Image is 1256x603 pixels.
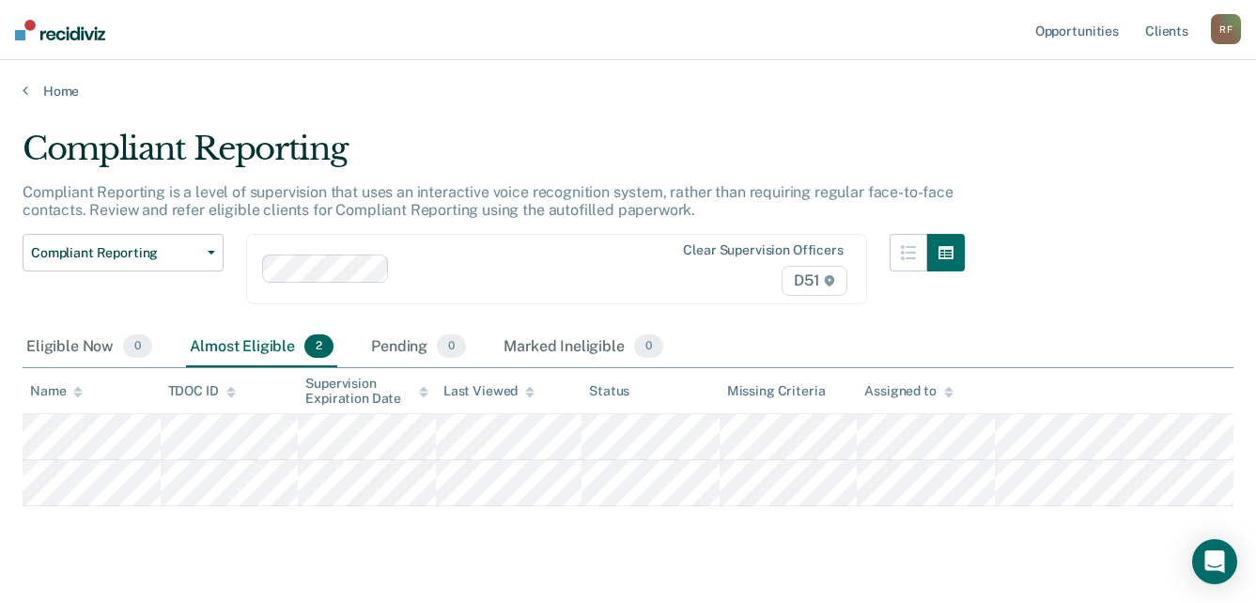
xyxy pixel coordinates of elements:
[727,383,826,399] div: Missing Criteria
[367,327,470,368] div: Pending0
[1192,539,1237,584] div: Open Intercom Messenger
[123,334,152,359] span: 0
[683,242,843,258] div: Clear supervision officers
[23,234,224,271] button: Compliant Reporting
[634,334,663,359] span: 0
[305,376,428,408] div: Supervision Expiration Date
[589,383,629,399] div: Status
[186,327,337,368] div: Almost Eligible2
[782,266,846,296] span: D51
[168,383,236,399] div: TDOC ID
[23,83,1233,100] a: Home
[31,245,200,261] span: Compliant Reporting
[443,383,535,399] div: Last Viewed
[864,383,953,399] div: Assigned to
[15,20,105,40] img: Recidiviz
[304,334,333,359] span: 2
[437,334,466,359] span: 0
[23,327,156,368] div: Eligible Now0
[1211,14,1241,44] div: R F
[23,130,965,183] div: Compliant Reporting
[30,383,83,399] div: Name
[1211,14,1241,44] button: RF
[23,183,954,219] p: Compliant Reporting is a level of supervision that uses an interactive voice recognition system, ...
[500,327,667,368] div: Marked Ineligible0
